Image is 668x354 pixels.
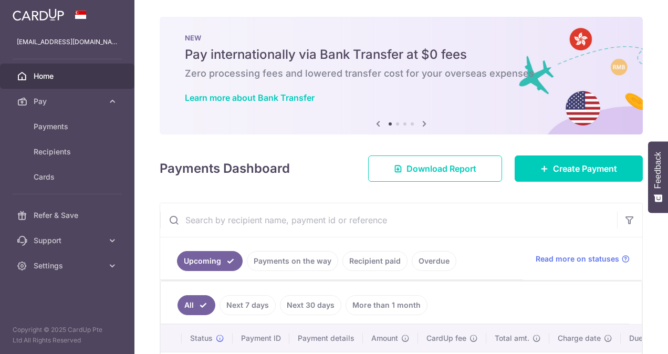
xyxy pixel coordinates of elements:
[558,333,601,343] span: Charge date
[342,251,408,271] a: Recipient paid
[160,17,643,134] img: Bank transfer banner
[34,172,103,182] span: Cards
[247,251,338,271] a: Payments on the way
[34,235,103,246] span: Support
[13,8,64,21] img: CardUp
[185,92,315,103] a: Learn more about Bank Transfer
[346,295,427,315] a: More than 1 month
[368,155,502,182] a: Download Report
[178,295,215,315] a: All
[34,147,103,157] span: Recipients
[536,254,619,264] span: Read more on statuses
[160,159,290,178] h4: Payments Dashboard
[406,162,476,175] span: Download Report
[653,152,663,189] span: Feedback
[289,325,363,352] th: Payment details
[190,333,213,343] span: Status
[34,210,103,221] span: Refer & Save
[412,251,456,271] a: Overdue
[280,295,341,315] a: Next 30 days
[185,67,618,80] h6: Zero processing fees and lowered transfer cost for your overseas expenses
[515,155,643,182] a: Create Payment
[160,203,617,237] input: Search by recipient name, payment id or reference
[34,261,103,271] span: Settings
[34,121,103,132] span: Payments
[34,71,103,81] span: Home
[371,333,398,343] span: Amount
[553,162,617,175] span: Create Payment
[233,325,289,352] th: Payment ID
[17,37,118,47] p: [EMAIL_ADDRESS][DOMAIN_NAME]
[648,141,668,213] button: Feedback - Show survey
[426,333,466,343] span: CardUp fee
[185,46,618,63] h5: Pay internationally via Bank Transfer at $0 fees
[220,295,276,315] a: Next 7 days
[185,34,618,42] p: NEW
[495,333,529,343] span: Total amt.
[177,251,243,271] a: Upcoming
[34,96,103,107] span: Pay
[536,254,630,264] a: Read more on statuses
